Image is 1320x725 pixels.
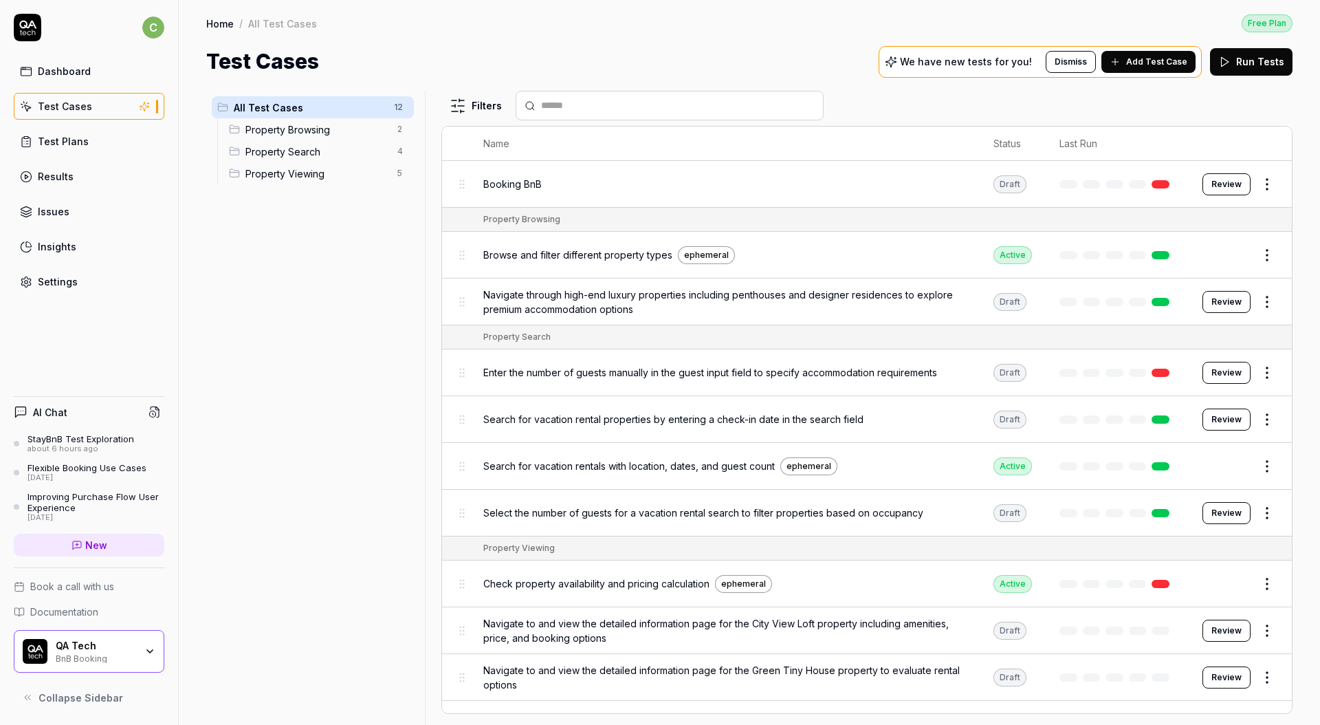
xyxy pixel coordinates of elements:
[223,140,414,162] div: Drag to reorderProperty Search4
[27,513,164,523] div: [DATE]
[14,630,164,673] button: QA Tech LogoQA TechBnB Booking
[234,100,386,115] span: All Test Cases
[27,491,164,514] div: Improving Purchase Flow User Experience
[206,17,234,30] a: Home
[442,279,1292,325] tr: Navigate through high-end luxury properties including penthouses and designer residences to explo...
[38,99,92,113] div: Test Cases
[442,654,1292,701] tr: Navigate to and view the detailed information page for the Green Tiny House property to evaluate ...
[442,232,1292,279] tr: Browse and filter different property typesephemeralActive
[388,99,408,116] span: 12
[470,127,980,161] th: Name
[1126,56,1187,68] span: Add Test Case
[245,166,389,181] span: Property Viewing
[1202,173,1251,195] button: Review
[14,579,164,594] a: Book a call with us
[442,561,1292,607] tr: Check property availability and pricing calculationephemeralActive
[38,64,91,78] div: Dashboard
[14,93,164,120] a: Test Cases
[14,491,164,523] a: Improving Purchase Flow User Experience[DATE]
[442,490,1292,537] tr: Select the number of guests for a vacation rental search to filter properties based on occupancyD...
[442,396,1292,443] tr: Search for vacation rental properties by entering a check-in date in the search fieldDraftReview
[483,177,542,191] span: Booking BnB
[993,293,1026,311] div: Draft
[483,248,672,262] span: Browse and filter different property types
[442,607,1292,654] tr: Navigate to and view the detailed information page for the City View Loft property including amen...
[85,538,107,552] span: New
[27,444,134,454] div: about 6 hours ago
[715,575,772,593] div: ephemeral
[993,175,1026,193] div: Draft
[993,364,1026,382] div: Draft
[483,616,966,645] span: Navigate to and view the detailed information page for the City View Loft property including amen...
[483,412,863,426] span: Search for vacation rental properties by entering a check-in date in the search field
[245,144,389,159] span: Property Search
[483,576,709,591] span: Check property availability and pricing calculation
[678,246,735,264] div: ephemeral
[27,433,134,444] div: StayBnB Test Exploration
[245,122,389,137] span: Property Browsing
[1202,667,1251,689] button: Review
[56,652,135,663] div: BnB Booking
[30,605,98,619] span: Documentation
[483,365,937,380] span: Enter the number of guests manually in the guest input field to specify accommodation requirements
[14,163,164,190] a: Results
[483,331,551,343] div: Property Search
[993,669,1026,686] div: Draft
[1202,502,1251,524] button: Review
[483,213,560,226] div: Property Browsing
[1202,620,1251,642] button: Review
[30,579,114,594] span: Book a call with us
[14,433,164,454] a: StayBnB Test Explorationabout 6 hours ago
[248,17,317,30] div: All Test Cases
[223,118,414,140] div: Drag to reorderProperty Browsing2
[483,663,966,692] span: Navigate to and view the detailed information page for the Green Tiny House property to evaluate ...
[442,349,1292,396] tr: Enter the number of guests manually in the guest input field to specify accommodation requirement...
[441,92,510,120] button: Filters
[14,605,164,619] a: Documentation
[27,473,146,483] div: [DATE]
[1202,362,1251,384] button: Review
[1202,291,1251,313] button: Review
[142,17,164,39] span: c
[14,198,164,225] a: Issues
[993,457,1032,475] div: Active
[206,46,319,77] h1: Test Cases
[993,575,1032,593] div: Active
[14,462,164,483] a: Flexible Booking Use Cases[DATE]
[993,411,1026,429] div: Draft
[1101,51,1196,73] button: Add Test Case
[1242,14,1292,32] a: Free Plan
[142,14,164,41] button: c
[33,405,67,420] h4: AI Chat
[1202,409,1251,431] button: Review
[27,462,146,473] div: Flexible Booking Use Cases
[392,165,408,182] span: 5
[56,640,135,652] div: QA Tech
[993,504,1026,522] div: Draft
[442,443,1292,490] tr: Search for vacation rentals with location, dates, and guest countephemeralActive
[14,58,164,85] a: Dashboard
[1210,48,1292,76] button: Run Tests
[392,121,408,138] span: 2
[442,161,1292,208] tr: Booking BnBDraftReview
[38,239,76,254] div: Insights
[392,143,408,160] span: 4
[14,233,164,260] a: Insights
[14,128,164,155] a: Test Plans
[38,134,89,149] div: Test Plans
[483,288,966,316] span: Navigate through high-end luxury properties including penthouses and designer residences to explo...
[993,622,1026,640] div: Draft
[1046,127,1189,161] th: Last Run
[483,459,775,473] span: Search for vacation rentals with location, dates, and guest count
[14,268,164,295] a: Settings
[1046,51,1096,73] button: Dismiss
[14,684,164,711] button: Collapse Sidebar
[993,246,1032,264] div: Active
